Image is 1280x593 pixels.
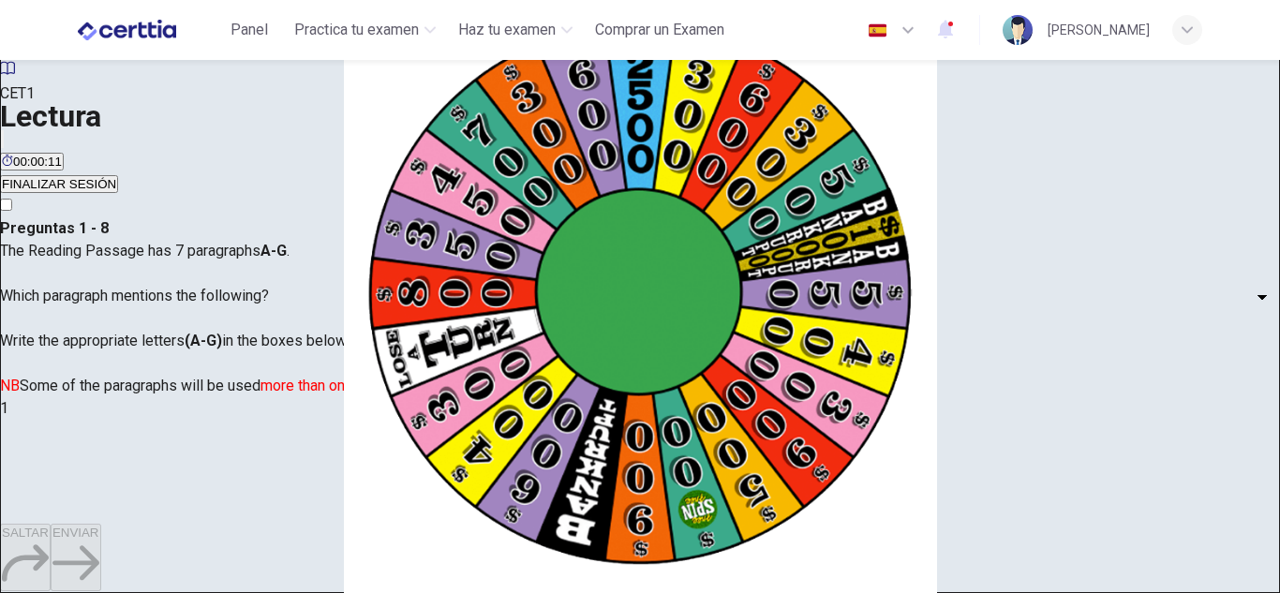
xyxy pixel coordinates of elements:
a: CERTTIA logo [78,11,219,49]
span: Haz tu examen [458,19,556,41]
button: Practica tu examen [287,13,443,47]
img: es [866,23,889,37]
button: Haz tu examen [451,13,580,47]
button: Comprar un Examen [588,13,732,47]
span: Comprar un Examen [595,19,724,41]
div: [PERSON_NAME] [1048,19,1150,41]
img: CERTTIA logo [78,11,176,49]
button: Panel [219,13,279,47]
img: Profile picture [1003,15,1033,45]
span: Panel [231,19,268,41]
span: Practica tu examen [294,19,419,41]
